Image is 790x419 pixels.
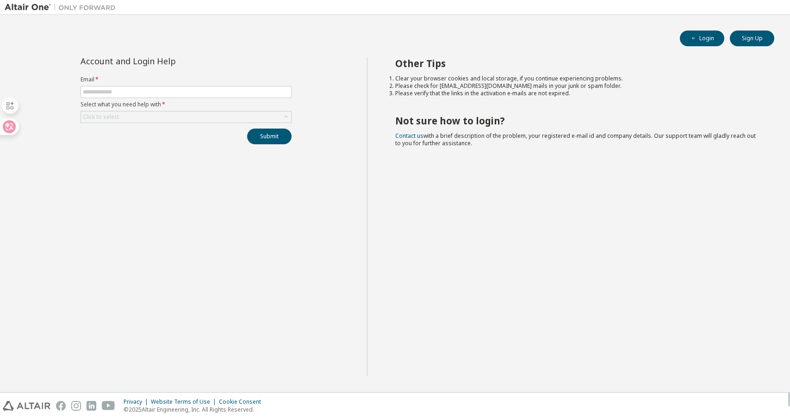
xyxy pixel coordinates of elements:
img: youtube.svg [102,401,115,411]
img: linkedin.svg [87,401,96,411]
button: Submit [247,129,292,144]
div: Cookie Consent [219,398,267,406]
button: Login [680,31,724,46]
a: Contact us [395,132,423,140]
div: Website Terms of Use [151,398,219,406]
img: facebook.svg [56,401,66,411]
img: instagram.svg [71,401,81,411]
div: Click to select [83,113,119,121]
div: Privacy [124,398,151,406]
h2: Not sure how to login? [395,115,758,127]
li: Please check for [EMAIL_ADDRESS][DOMAIN_NAME] mails in your junk or spam folder. [395,82,758,90]
div: Click to select [81,111,291,123]
img: Altair One [5,3,120,12]
div: Account and Login Help [81,57,249,65]
span: with a brief description of the problem, your registered e-mail id and company details. Our suppo... [395,132,756,147]
p: © 2025 Altair Engineering, Inc. All Rights Reserved. [124,406,267,413]
li: Clear your browser cookies and local storage, if you continue experiencing problems. [395,75,758,82]
button: Sign Up [730,31,774,46]
img: altair_logo.svg [3,401,50,411]
li: Please verify that the links in the activation e-mails are not expired. [395,90,758,97]
h2: Other Tips [395,57,758,69]
label: Email [81,76,292,83]
label: Select what you need help with [81,101,292,108]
